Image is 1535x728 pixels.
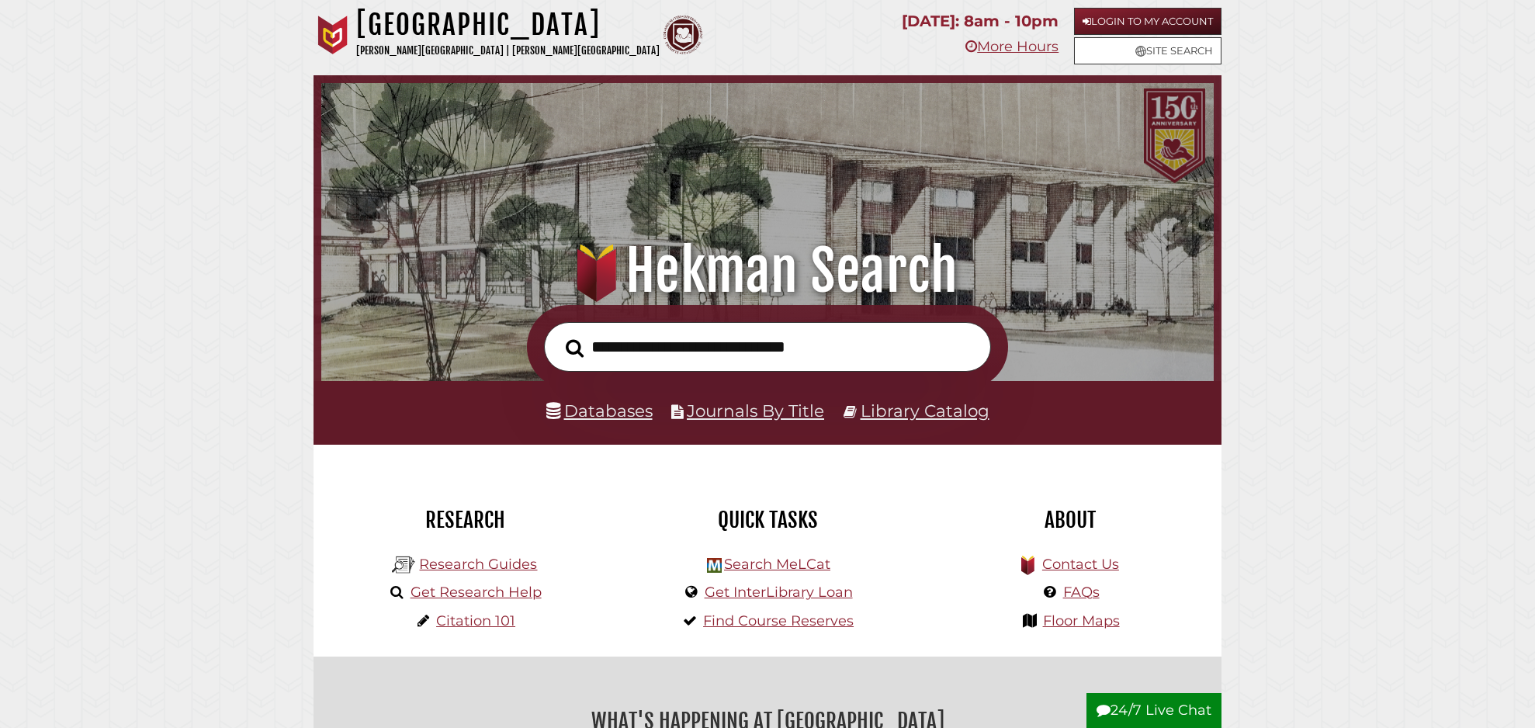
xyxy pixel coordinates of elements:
[1074,37,1221,64] a: Site Search
[356,8,660,42] h1: [GEOGRAPHIC_DATA]
[687,400,824,421] a: Journals By Title
[1063,584,1100,601] a: FAQs
[1074,8,1221,35] a: Login to My Account
[566,338,584,358] i: Search
[705,584,853,601] a: Get InterLibrary Loan
[411,584,542,601] a: Get Research Help
[664,16,702,54] img: Calvin Theological Seminary
[965,38,1059,55] a: More Hours
[325,507,605,533] h2: Research
[1043,612,1120,629] a: Floor Maps
[419,556,537,573] a: Research Guides
[436,612,515,629] a: Citation 101
[902,8,1059,35] p: [DATE]: 8am - 10pm
[356,42,660,60] p: [PERSON_NAME][GEOGRAPHIC_DATA] | [PERSON_NAME][GEOGRAPHIC_DATA]
[546,400,653,421] a: Databases
[345,237,1191,305] h1: Hekman Search
[861,400,989,421] a: Library Catalog
[392,553,415,577] img: Hekman Library Logo
[930,507,1210,533] h2: About
[314,16,352,54] img: Calvin University
[1042,556,1119,573] a: Contact Us
[724,556,830,573] a: Search MeLCat
[703,612,854,629] a: Find Course Reserves
[558,335,591,362] button: Search
[628,507,907,533] h2: Quick Tasks
[707,558,722,573] img: Hekman Library Logo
